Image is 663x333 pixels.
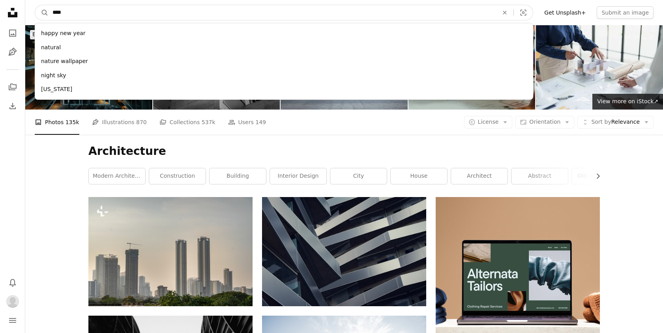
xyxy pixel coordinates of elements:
a: modern architecture [89,168,145,184]
span: View more on iStock ↗ [597,98,658,104]
span: 870 [136,118,147,127]
a: a city skyline with tall buildings and a crane [88,248,253,255]
span: 149 [255,118,266,127]
button: Notifications [5,275,21,290]
div: natural [35,41,533,55]
img: Architecture drawing on architectural Creative project business architecture building constructio... [536,25,663,110]
a: Illustrations [5,44,21,60]
a: interior design [270,168,326,184]
button: Profile [5,294,21,309]
span: 537k [202,118,215,127]
button: Menu [5,313,21,328]
a: Collections [5,79,21,95]
div: [US_STATE] [35,82,533,97]
a: construction [149,168,206,184]
span: Sort by [591,119,611,125]
button: Visual search [514,5,533,20]
span: Browse premium images on iStock | [32,31,130,37]
a: Get Unsplash+ [539,6,590,19]
button: Submit an image [597,6,654,19]
a: Browse premium images on iStock|20% off at iStock↗ [25,25,189,44]
a: Users 149 [228,110,266,135]
a: architect [451,168,508,184]
button: Clear [496,5,513,20]
button: Orientation [515,116,574,128]
div: night sky [35,69,533,83]
span: Relevance [591,118,640,126]
a: Home — Unsplash [5,5,21,22]
button: scroll list to the right [591,168,600,184]
button: License [464,116,513,128]
a: Download History [5,98,21,114]
button: Sort byRelevance [577,116,654,128]
img: a city skyline with tall buildings and a crane [88,197,253,306]
img: Avatar of user lisandro gonzalez [6,295,19,308]
span: Orientation [529,119,560,125]
span: License [478,119,499,125]
a: Photos [5,25,21,41]
a: city [330,168,387,184]
a: low angle photography of gray building at daytime [262,248,426,255]
img: Modern office building by night in Paris, France [25,25,152,110]
a: View more on iStock↗ [592,94,663,110]
div: happy new year [35,26,533,41]
button: Search Unsplash [35,5,49,20]
img: low angle photography of gray building at daytime [262,197,426,306]
div: 20% off at iStock ↗ [30,30,184,39]
a: old architecture [572,168,628,184]
a: abstract [511,168,568,184]
div: nature wallpaper [35,54,533,69]
a: house [391,168,447,184]
a: Illustrations 870 [92,110,147,135]
a: Collections 537k [159,110,215,135]
form: Find visuals sitewide [35,5,533,20]
h1: Architecture [88,144,600,158]
a: building [210,168,266,184]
